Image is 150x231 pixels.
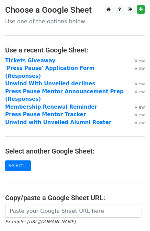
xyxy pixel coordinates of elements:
a: View [128,65,145,71]
a: Tickets Giveaway [5,58,55,64]
input: Paste your Google Sheet URL here [5,205,141,218]
a: Membership Renewal Reminder [5,104,97,110]
a: View [128,111,145,118]
small: View [135,112,145,117]
small: View [135,105,145,110]
a: View [128,104,145,110]
small: View [135,120,145,125]
h4: Use a recent Google Sheet: [5,46,145,54]
h3: Choose a Google Sheet [5,5,145,15]
small: View [135,58,145,63]
p: Use one of the options below... [5,18,145,25]
a: View [128,81,145,87]
small: View [135,89,145,94]
a: Unwind with Unveiled Alumni Roster [5,119,111,125]
a: Unwind With Unveiled declines [5,81,95,87]
a: Press Pause Mentor Announcement Prep (Responses) [5,88,124,102]
h4: Copy/paste a Google Sheet URL: [5,194,145,202]
small: View [135,81,145,86]
h4: Select another Google Sheet: [5,147,145,155]
a: View [128,88,145,95]
a: Select... [5,160,31,171]
small: View [135,66,145,71]
a: View [128,58,145,64]
a: 'Press Pause' Application Form (Responses) [5,65,94,79]
a: Press Pause Mentor Tracker [5,111,86,118]
small: Example: [URL][DOMAIN_NAME] [5,219,76,224]
a: View [128,119,145,125]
